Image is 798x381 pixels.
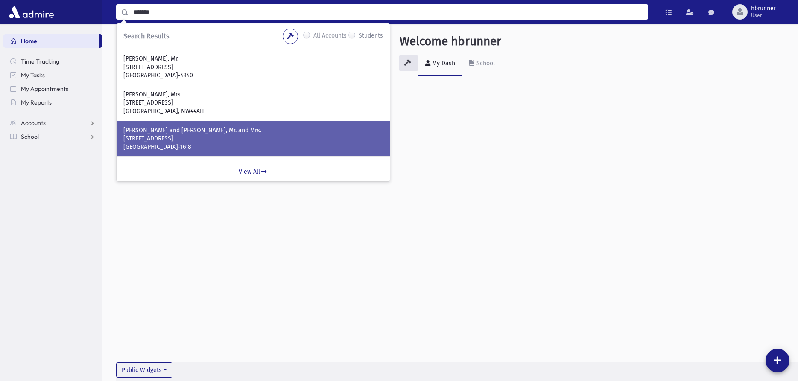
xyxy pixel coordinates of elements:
[3,116,102,130] a: Accounts
[751,12,776,19] span: User
[123,134,383,143] p: [STREET_ADDRESS]
[359,31,383,41] label: Students
[3,34,99,48] a: Home
[7,3,56,20] img: AdmirePro
[313,31,347,41] label: All Accounts
[123,63,383,72] p: [STREET_ADDRESS]
[123,71,383,80] p: [GEOGRAPHIC_DATA]-4340
[475,60,495,67] div: School
[21,119,46,127] span: Accounts
[3,68,102,82] a: My Tasks
[3,96,102,109] a: My Reports
[21,37,37,45] span: Home
[123,126,383,135] p: [PERSON_NAME] and [PERSON_NAME], Mr. and Mrs.
[123,90,383,99] p: [PERSON_NAME], Mrs.
[123,32,169,40] span: Search Results
[21,133,39,140] span: School
[21,58,59,65] span: Time Tracking
[123,99,383,107] p: [STREET_ADDRESS]
[21,71,45,79] span: My Tasks
[430,60,455,67] div: My Dash
[123,55,383,63] p: [PERSON_NAME], Mr.
[21,99,52,106] span: My Reports
[3,130,102,143] a: School
[116,362,172,378] button: Public Widgets
[123,143,383,151] p: [GEOGRAPHIC_DATA]-1618
[3,55,102,68] a: Time Tracking
[117,162,390,181] a: View All
[129,4,648,20] input: Search
[418,52,462,76] a: My Dash
[751,5,776,12] span: hbrunner
[462,52,502,76] a: School
[21,85,68,93] span: My Appointments
[3,82,102,96] a: My Appointments
[123,107,383,116] p: [GEOGRAPHIC_DATA], NW44AH
[400,34,501,49] h3: Welcome hbrunner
